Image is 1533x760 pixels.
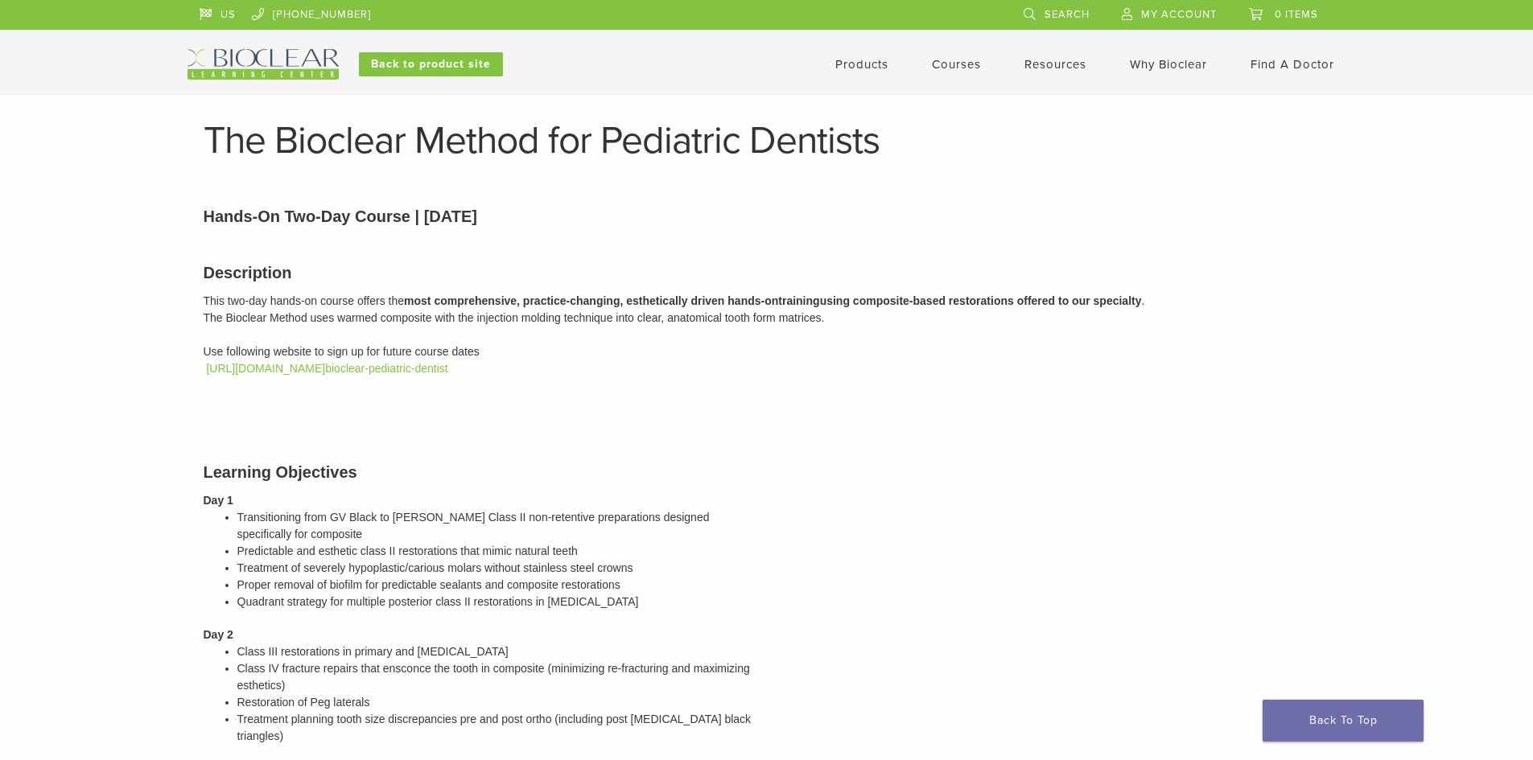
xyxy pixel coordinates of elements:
b: Day 2 [204,628,233,641]
span: 0 items [1275,8,1318,21]
span: using composite-based restorations offered to our specialty [820,294,1142,307]
span: Search [1045,8,1090,21]
span: My Account [1141,8,1217,21]
a: Back to product site [359,52,503,76]
span: Predictable and esthetic class II restorations that mimic natural teeth [237,544,578,557]
p: Hands-On Two-Day Course | [DATE] [204,204,1330,228]
h3: Learning Objectives [204,460,755,484]
span: Treatment planning tooth size discrepancies pre and post ortho (including post [MEDICAL_DATA] bla... [237,713,752,742]
span: training [778,294,819,307]
span: Proper removal of biofilm for predictable sealants and composite restorations [237,578,620,591]
span: Transitioning from GV Black to [PERSON_NAME] Class II non-retentive preparations designed specifi... [237,511,710,540]
span: The Bioclear Method uses warmed composite with the injection molding technique into clear, anatom... [204,311,825,324]
span: most comprehensive, practice-changing, esthetically driven hands-on [404,294,778,307]
a: Courses [932,57,981,72]
a: Back To Top [1263,700,1424,742]
a: Products [835,57,888,72]
h3: Description [204,261,1330,285]
span: Class IV fracture repairs that ensconce the tooth in composite (minimizing re-fracturing and maxi... [237,662,750,692]
h1: The Bioclear Method for Pediatric Dentists [204,121,1330,160]
span: . [1141,294,1144,307]
div: Use following website to sign up for future course dates [204,343,1330,360]
span: Treatment of severely hypoplastic/carious molars without stainless steel crowns [237,561,633,574]
a: Find A Doctor [1251,57,1334,72]
span: Restoration of Peg laterals [237,696,370,709]
a: Why Bioclear [1130,57,1207,72]
a: Resources [1024,57,1086,72]
span: Quadrant strategy for multiple posterior class II restorations in [MEDICAL_DATA] [237,595,639,608]
img: Bioclear [188,49,339,80]
a: [URL][DOMAIN_NAME]bioclear-pediatric-dentist [206,362,447,375]
b: Day 1 [204,494,233,507]
span: This two-day hands-on course offers the [204,294,405,307]
span: Class III restorations in primary and [MEDICAL_DATA] [237,645,509,658]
